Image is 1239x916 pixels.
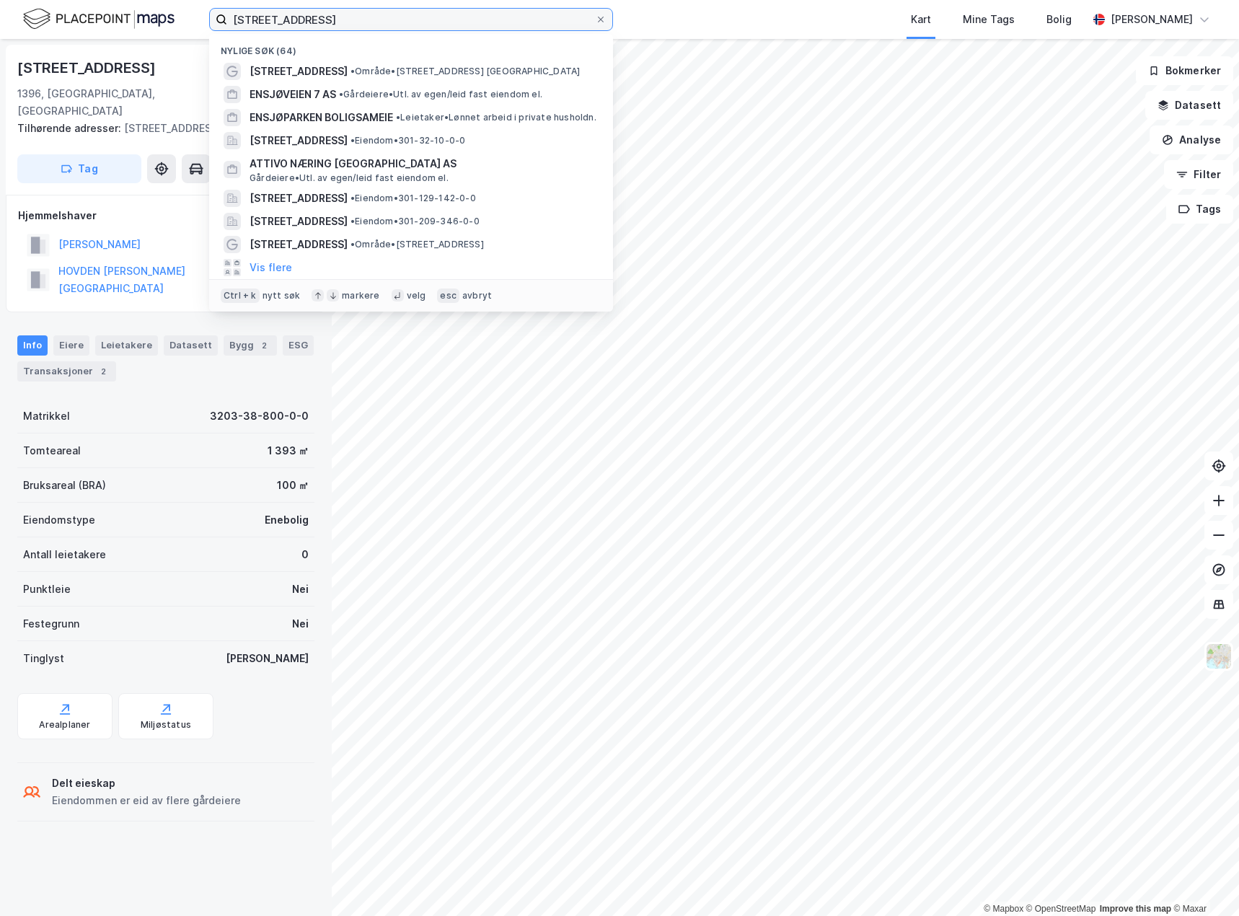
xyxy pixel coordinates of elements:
[23,581,71,598] div: Punktleie
[268,442,309,459] div: 1 393 ㎡
[39,719,90,731] div: Arealplaner
[210,408,309,425] div: 3203-38-800-0-0
[350,193,476,204] span: Eiendom • 301-129-142-0-0
[1164,160,1233,189] button: Filter
[250,63,348,80] span: [STREET_ADDRESS]
[164,335,218,356] div: Datasett
[263,290,301,301] div: nytt søk
[283,335,314,356] div: ESG
[23,477,106,494] div: Bruksareal (BRA)
[1145,91,1233,120] button: Datasett
[23,546,106,563] div: Antall leietakere
[17,122,124,134] span: Tilhørende adresser:
[350,66,580,77] span: Område • [STREET_ADDRESS] [GEOGRAPHIC_DATA]
[221,289,260,303] div: Ctrl + k
[23,6,175,32] img: logo.f888ab2527a4732fd821a326f86c7f29.svg
[292,581,309,598] div: Nei
[18,207,314,224] div: Hjemmelshaver
[911,11,931,28] div: Kart
[23,650,64,667] div: Tinglyst
[339,89,542,100] span: Gårdeiere • Utl. av egen/leid fast eiendom el.
[1026,904,1096,914] a: OpenStreetMap
[396,112,400,123] span: •
[250,259,292,276] button: Vis flere
[250,190,348,207] span: [STREET_ADDRESS]
[250,213,348,230] span: [STREET_ADDRESS]
[96,364,110,379] div: 2
[350,66,355,76] span: •
[17,85,246,120] div: 1396, [GEOGRAPHIC_DATA], [GEOGRAPHIC_DATA]
[95,335,158,356] div: Leietakere
[1205,643,1233,670] img: Z
[250,172,449,184] span: Gårdeiere • Utl. av egen/leid fast eiendom el.
[17,361,116,382] div: Transaksjoner
[301,546,309,563] div: 0
[53,335,89,356] div: Eiere
[350,135,465,146] span: Eiendom • 301-32-10-0-0
[1150,125,1233,154] button: Analyse
[342,290,379,301] div: markere
[250,86,336,103] span: ENSJØVEIEN 7 AS
[250,132,348,149] span: [STREET_ADDRESS]
[437,289,459,303] div: esc
[1136,56,1233,85] button: Bokmerker
[17,154,141,183] button: Tag
[265,511,309,529] div: Enebolig
[339,89,343,100] span: •
[350,216,480,227] span: Eiendom • 301-209-346-0-0
[209,34,613,60] div: Nylige søk (64)
[257,338,271,353] div: 2
[350,216,355,226] span: •
[250,236,348,253] span: [STREET_ADDRESS]
[224,335,277,356] div: Bygg
[1167,847,1239,916] iframe: Chat Widget
[23,615,79,633] div: Festegrunn
[396,112,596,123] span: Leietaker • Lønnet arbeid i private husholdn.
[350,239,484,250] span: Område • [STREET_ADDRESS]
[52,775,241,792] div: Delt eieskap
[141,719,191,731] div: Miljøstatus
[227,9,595,30] input: Søk på adresse, matrikkel, gårdeiere, leietakere eller personer
[1100,904,1171,914] a: Improve this map
[292,615,309,633] div: Nei
[984,904,1023,914] a: Mapbox
[23,442,81,459] div: Tomteareal
[1166,195,1233,224] button: Tags
[350,135,355,146] span: •
[17,335,48,356] div: Info
[23,408,70,425] div: Matrikkel
[350,239,355,250] span: •
[1046,11,1072,28] div: Bolig
[407,290,426,301] div: velg
[250,155,596,172] span: ATTIVO NÆRING [GEOGRAPHIC_DATA] AS
[1111,11,1193,28] div: [PERSON_NAME]
[350,193,355,203] span: •
[17,56,159,79] div: [STREET_ADDRESS]
[17,120,303,137] div: [STREET_ADDRESS]
[52,792,241,809] div: Eiendommen er eid av flere gårdeiere
[963,11,1015,28] div: Mine Tags
[277,477,309,494] div: 100 ㎡
[250,109,393,126] span: ENSJØPARKEN BOLIGSAMEIE
[23,511,95,529] div: Eiendomstype
[226,650,309,667] div: [PERSON_NAME]
[462,290,492,301] div: avbryt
